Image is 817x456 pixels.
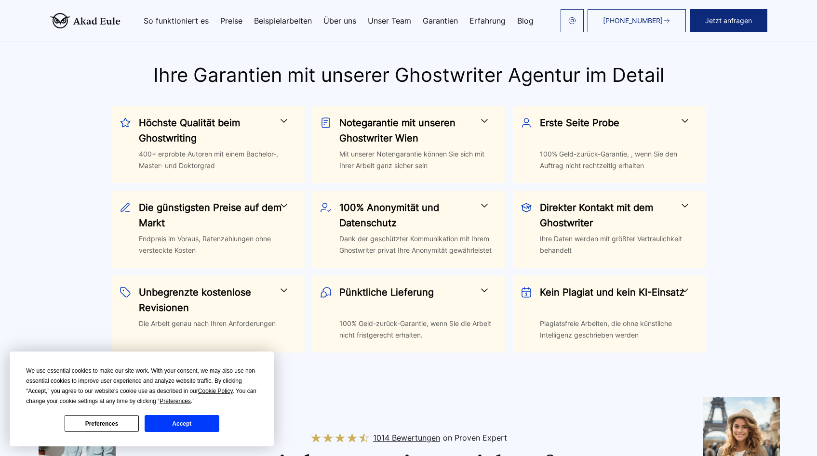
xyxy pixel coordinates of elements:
[320,287,332,298] img: Pünktliche Lieferung
[540,148,698,171] div: 100% Geld-zurück-Garantie, , wenn Sie den Auftrag nicht rechtzeitig erhalten
[339,148,497,171] div: Mit unserer Notengarantie können Sie sich mit Ihrer Arbeit ganz sicher sein
[540,200,687,231] h3: Direkter Kontakt mit dem Ghostwriter
[521,117,532,129] img: Erste Seite Probe
[220,17,242,25] a: Preise
[26,366,257,406] div: We use essential cookies to make our site work. With your consent, we may also use non-essential ...
[310,430,507,445] a: 1014 Bewertungenon Proven Expert
[540,318,698,341] div: Plagiatsfreie Arbeiten, die ohne künstliche Intelligenz geschrieben werden
[339,200,486,231] h3: 100% Anonymität und Datenschutz
[198,388,233,394] span: Cookie Policy
[588,9,686,32] a: [PHONE_NUMBER]
[139,148,297,171] div: 400+ erprobte Autoren mit einem Bachelor-, Master- und Doktorgrad
[469,17,506,25] a: Erfahrung
[323,17,356,25] a: Über uns
[339,115,486,146] h3: Notegarantie mit unseren Ghostwriter Wien
[144,17,209,25] a: So funktioniert es
[254,17,312,25] a: Beispielarbeiten
[568,17,576,25] img: email
[139,285,286,315] h3: Unbegrenzte kostenlose Revisionen
[339,233,497,256] div: Dank der geschützter Kommunikation mit Ihrem Ghostwriter privat Ihre Anonymität gewährleistet
[540,233,698,256] div: Ihre Daten werden mit größter Vertraulichkeit behandelt
[120,202,131,213] img: Die günstigsten Preise auf dem Markt
[50,13,121,28] img: logo
[603,17,663,25] span: [PHONE_NUMBER]
[373,430,440,445] span: 1014 Bewertungen
[139,318,297,341] div: Die Arbeit genau nach Ihren Anforderungen
[521,287,532,298] img: Kein Plagiat und kein KI-Einsatz
[320,117,332,129] img: Notegarantie mit unseren Ghostwriter Wien
[368,17,411,25] a: Unser Team
[690,9,767,32] button: Jetzt anfragen
[120,117,131,129] img: Höchste Qualität beim Ghostwriting
[517,17,534,25] a: Blog
[320,202,332,213] img: 100% Anonymität und Datenschutz
[540,115,687,146] h3: Erste Seite Probe
[139,233,297,256] div: Endpreis im Voraus, Ratenzahlungen ohne versteckte Kosten
[423,17,458,25] a: Garantien
[521,202,532,213] img: Direkter Kontakt mit dem Ghostwriter
[139,115,286,146] h3: Höchste Qualität beim Ghostwriting
[120,287,131,298] img: Unbegrenzte kostenlose Revisionen
[10,352,274,446] div: Cookie Consent Prompt
[65,415,139,432] button: Preferences
[339,318,497,341] div: 100% Geld-zurück-Garantie, wenn Sie die Arbeit nicht fristgerecht erhalten.
[145,415,219,432] button: Accept
[339,285,486,315] h3: Pünktliche Lieferung
[139,200,286,231] h3: Die günstigsten Preise auf dem Markt
[50,64,767,87] h2: Ihre Garantien mit unserer Ghostwriter Agentur im Detail
[160,398,191,404] span: Preferences
[540,285,687,315] h3: Kein Plagiat und kein KI-Einsatz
